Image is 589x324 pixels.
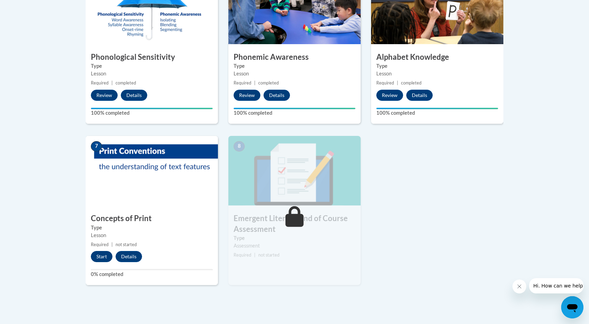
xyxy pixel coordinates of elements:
h3: Concepts of Print [86,213,218,224]
label: 0% completed [91,270,213,278]
button: Review [91,90,118,101]
div: Your progress [234,108,355,109]
button: Details [121,90,147,101]
label: Type [91,224,213,232]
label: Type [234,62,355,70]
button: Details [406,90,433,101]
span: | [397,80,398,86]
span: completed [116,80,136,86]
div: Your progress [376,108,498,109]
label: Type [91,62,213,70]
h3: Phonological Sensitivity [86,52,218,63]
div: Lesson [91,70,213,78]
h3: Phonemic Awareness [228,52,361,63]
span: Required [376,80,394,86]
span: | [254,252,256,258]
div: Lesson [234,70,355,78]
label: 100% completed [376,109,498,117]
span: | [111,242,113,247]
span: completed [258,80,279,86]
h3: Emergent Literacy End of Course Assessment [228,213,361,235]
span: not started [116,242,137,247]
iframe: Message from company [529,278,583,293]
img: Course Image [228,136,361,205]
span: | [254,80,256,86]
iframe: Close message [512,280,526,293]
span: Hi. How can we help? [4,5,56,10]
div: Assessment [234,242,355,250]
label: Type [376,62,498,70]
label: 100% completed [234,109,355,117]
span: not started [258,252,280,258]
button: Review [376,90,403,101]
button: Details [116,251,142,262]
label: 100% completed [91,109,213,117]
span: Required [91,80,109,86]
label: Type [234,234,355,242]
h3: Alphabet Knowledge [371,52,503,63]
div: Lesson [376,70,498,78]
span: | [111,80,113,86]
img: Course Image [86,136,218,205]
button: Start [91,251,112,262]
div: Lesson [91,232,213,239]
span: Required [234,252,251,258]
span: Required [91,242,109,247]
button: Review [234,90,260,101]
span: completed [401,80,422,86]
button: Details [264,90,290,101]
div: Your progress [91,108,213,109]
span: 8 [234,141,245,152]
iframe: Button to launch messaging window [561,296,583,318]
span: Required [234,80,251,86]
span: 7 [91,141,102,152]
